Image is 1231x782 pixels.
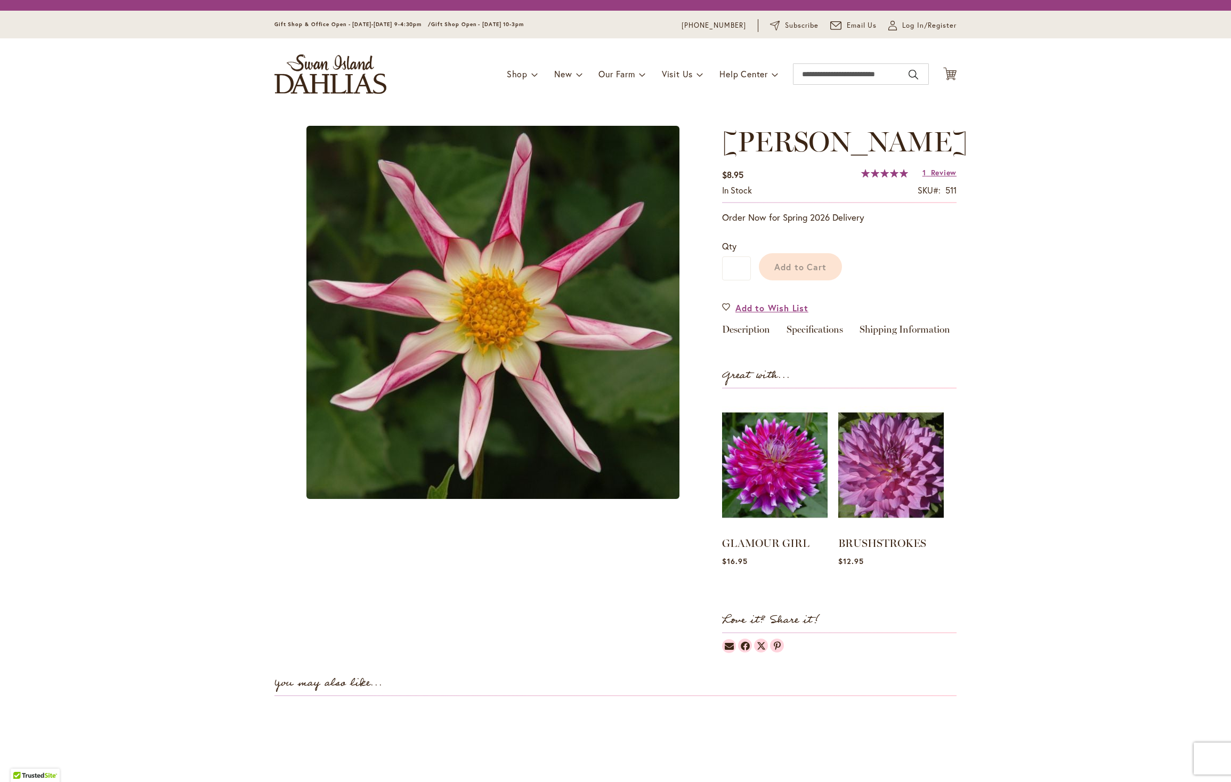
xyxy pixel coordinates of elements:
[918,184,941,196] strong: SKU
[662,68,693,79] span: Visit Us
[722,169,743,180] span: $8.95
[722,125,968,158] span: [PERSON_NAME]
[945,184,957,197] div: 511
[922,167,926,178] span: 1
[722,325,770,340] a: Description
[554,68,572,79] span: New
[274,674,383,692] strong: You may also like...
[785,20,819,31] span: Subscribe
[722,184,752,196] span: In stock
[722,367,790,384] strong: Great with...
[722,556,748,566] span: $16.95
[682,20,746,31] a: [PHONE_NUMBER]
[507,68,528,79] span: Shop
[888,20,957,31] a: Log In/Register
[847,20,877,31] span: Email Us
[838,537,926,550] a: BRUSHSTROKES
[909,66,918,83] button: Search
[770,639,784,652] a: Dahlias on Pinterest
[722,211,957,224] p: Order Now for Spring 2026 Delivery
[719,68,768,79] span: Help Center
[722,399,828,531] img: GLAMOUR GIRL
[830,20,877,31] a: Email Us
[787,325,843,340] a: Specifications
[931,167,957,178] span: Review
[274,21,431,28] span: Gift Shop & Office Open - [DATE]-[DATE] 9-4:30pm /
[838,399,944,531] img: BRUSHSTROKES
[722,302,808,314] a: Add to Wish List
[861,169,908,178] div: 100%
[431,21,524,28] span: Gift Shop Open - [DATE] 10-3pm
[838,556,864,566] span: $12.95
[722,325,957,340] div: Detailed Product Info
[722,611,820,629] strong: Love it? Share it!
[722,537,809,550] a: GLAMOUR GIRL
[770,20,819,31] a: Subscribe
[754,639,768,652] a: Dahlias on Twitter
[922,167,957,178] a: 1 Review
[735,302,808,314] span: Add to Wish List
[722,240,736,252] span: Qty
[598,68,635,79] span: Our Farm
[860,325,950,340] a: Shipping Information
[738,639,752,652] a: Dahlias on Facebook
[306,126,679,499] img: main product photo
[722,184,752,197] div: Availability
[274,54,386,94] a: store logo
[902,20,957,31] span: Log In/Register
